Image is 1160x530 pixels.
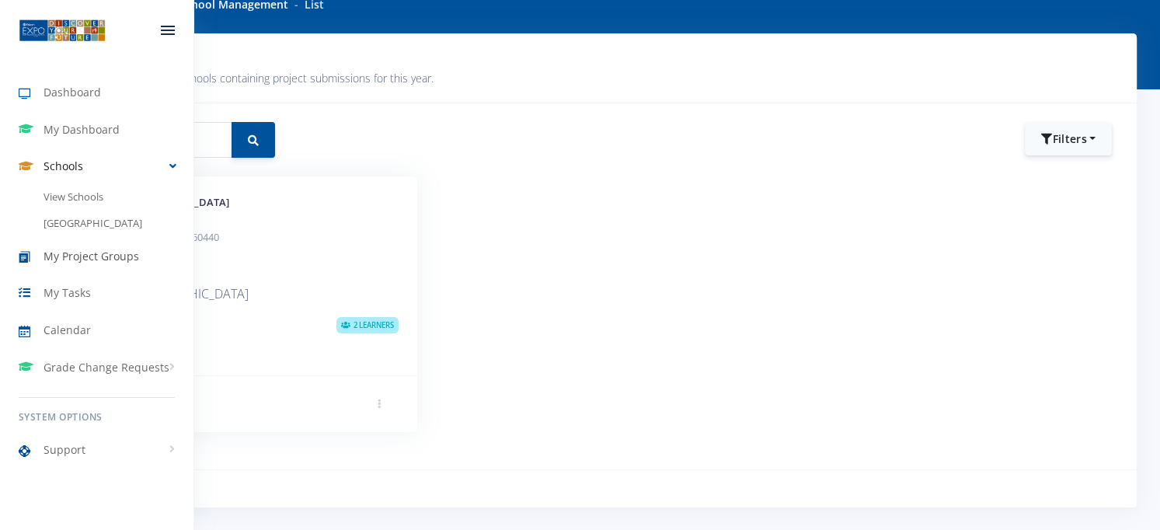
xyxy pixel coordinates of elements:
p: Gauteng, - [109,260,399,281]
span: Dashboard [44,84,101,100]
img: ... [19,18,106,43]
button: Filters [1025,122,1112,155]
span: Calendar [44,322,91,338]
p: [GEOGRAPHIC_DATA] [109,284,399,305]
h3: Schools [90,49,768,69]
h6: System Options [19,410,175,424]
span: 2 Learners [336,317,399,333]
span: My Project Groups [44,248,139,264]
span: Schools [44,158,83,174]
span: My Dashboard [44,121,120,138]
h5: [GEOGRAPHIC_DATA] [109,195,399,211]
span: Grade Change Requests [44,359,169,375]
span: My Tasks [44,284,91,301]
p: Here is a list of all schools containing project submissions for this year. [90,69,768,88]
span: Support [44,441,85,458]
